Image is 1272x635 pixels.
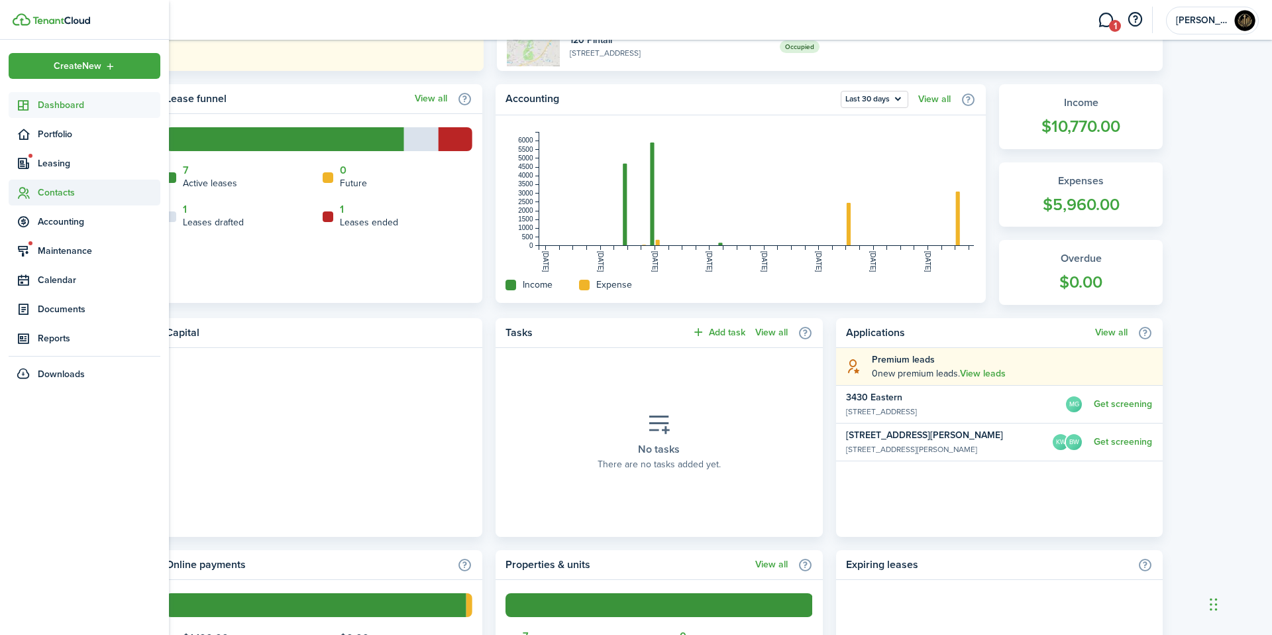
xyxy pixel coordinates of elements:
[1066,396,1082,412] avatar-text: MG
[519,180,534,188] tspan: 3500
[761,251,768,272] tspan: [DATE]
[918,94,951,105] a: View all
[1093,3,1118,37] a: Messaging
[13,13,30,26] img: TenantCloud
[183,203,187,215] a: 1
[519,172,534,179] tspan: 4000
[1124,9,1146,31] button: Open resource center
[183,215,244,229] home-widget-title: Leases drafted
[692,325,745,340] button: Add task
[1094,437,1152,447] a: Get screening
[846,359,862,374] i: soft
[999,162,1163,227] a: Expenses$5,960.00
[529,242,533,249] tspan: 0
[519,215,534,223] tspan: 1500
[815,251,822,272] tspan: [DATE]
[706,251,714,272] tspan: [DATE]
[1012,251,1149,266] widget-stats-title: Overdue
[1206,571,1272,635] iframe: Chat Widget
[38,302,160,316] span: Documents
[1012,192,1149,217] widget-stats-count: $5,960.00
[38,98,160,112] span: Dashboard
[651,251,659,272] tspan: [DATE]
[38,367,85,381] span: Downloads
[1066,434,1082,450] avatar-text: BW
[38,273,160,287] span: Calendar
[872,367,1153,380] explanation-description: 0 new premium leads .
[1176,16,1229,25] span: Harlie
[1012,173,1149,189] widget-stats-title: Expenses
[519,146,534,153] tspan: 5500
[924,251,931,272] tspan: [DATE]
[340,176,367,190] home-widget-title: Future
[570,33,770,47] widget-list-item-title: 120 Pintail
[519,198,534,205] tspan: 2500
[999,240,1163,305] a: Overdue$0.00
[519,163,534,170] tspan: 4500
[755,559,788,570] a: View all
[522,233,533,241] tspan: 500
[166,91,408,107] home-widget-title: Lease funnel
[505,557,748,573] home-widget-title: Properties & units
[523,278,553,292] home-widget-title: Income
[597,251,604,272] tspan: [DATE]
[1095,327,1128,338] a: View all
[9,92,160,118] a: Dashboard
[32,17,90,25] img: TenantCloud
[505,325,684,341] home-widget-title: Tasks
[1109,20,1121,32] span: 1
[38,244,160,258] span: Maintenance
[166,557,450,573] home-widget-title: Online payments
[1094,399,1152,410] a: Get screening
[870,251,877,272] tspan: [DATE]
[638,441,680,457] placeholder-title: No tasks
[340,203,344,215] a: 1
[841,91,908,108] button: Last 30 days
[1012,114,1149,139] widget-stats-count: $10,770.00
[519,154,534,162] tspan: 5000
[1234,10,1255,31] img: Harlie
[543,251,550,272] tspan: [DATE]
[519,190,534,197] tspan: 3000
[999,84,1163,149] a: Income$10,770.00
[1053,434,1069,450] avatar-text: KW
[1210,585,1218,624] div: Drag
[38,331,160,345] span: Reports
[846,443,1020,455] widget-list-item-description: [STREET_ADDRESS][PERSON_NAME]
[846,325,1088,341] home-widget-title: Applications
[9,325,160,351] a: Reports
[846,406,1020,418] widget-list-item-description: [STREET_ADDRESS]
[960,369,1006,379] a: View leads
[846,390,1020,404] widget-list-item-title: 3430 Eastern
[38,127,160,141] span: Portfolio
[598,457,721,471] placeholder-description: There are no tasks added yet.
[507,26,560,66] img: 1
[54,62,101,71] span: Create New
[1012,270,1149,295] widget-stats-count: $0.00
[570,47,770,59] widget-list-item-description: [STREET_ADDRESS]
[38,156,160,170] span: Leasing
[755,327,788,338] a: View all
[1012,95,1149,111] widget-stats-title: Income
[38,186,160,200] span: Contacts
[841,91,908,108] button: Open menu
[340,215,398,229] home-widget-title: Leases ended
[163,355,475,441] iframe: stripe-connect-ui-layer-stripe-connect-capital-financing-promotion
[519,207,534,214] tspan: 2000
[596,278,632,292] home-widget-title: Expense
[166,325,466,341] home-widget-title: Capital
[183,176,237,190] home-widget-title: Active leases
[872,353,1153,367] explanation-title: Premium leads
[505,91,834,108] home-widget-title: Accounting
[519,224,534,231] tspan: 1000
[780,40,820,53] span: Occupied
[846,557,1131,573] home-widget-title: Expiring leases
[183,164,189,176] a: 7
[38,215,160,229] span: Accounting
[846,428,1020,442] widget-list-item-title: [STREET_ADDRESS][PERSON_NAME]
[9,53,160,79] button: Open menu
[415,93,447,104] a: View all
[340,164,346,176] a: 0
[519,137,534,144] tspan: 6000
